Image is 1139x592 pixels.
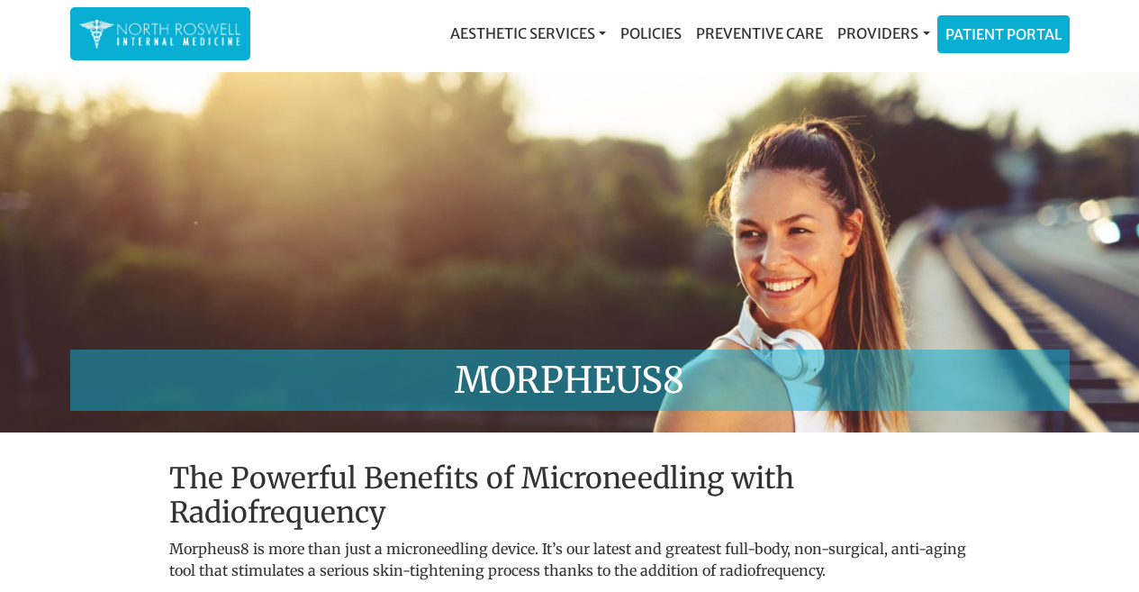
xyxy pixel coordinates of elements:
[79,16,241,51] img: North Roswell Internal Medicine
[169,461,971,531] h2: The Powerful Benefits of Microneedling with Radiofrequency
[169,538,971,581] p: Morpheus8 is more than just a microneedling device. It’s our latest and greatest full-body, non-s...
[70,350,1070,411] h1: MORPHEUS8
[689,15,830,51] a: Preventive Care
[613,15,689,51] a: Policies
[938,16,1069,52] a: Patient Portal
[443,15,613,51] a: Aesthetic Services
[830,15,936,51] a: Providers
